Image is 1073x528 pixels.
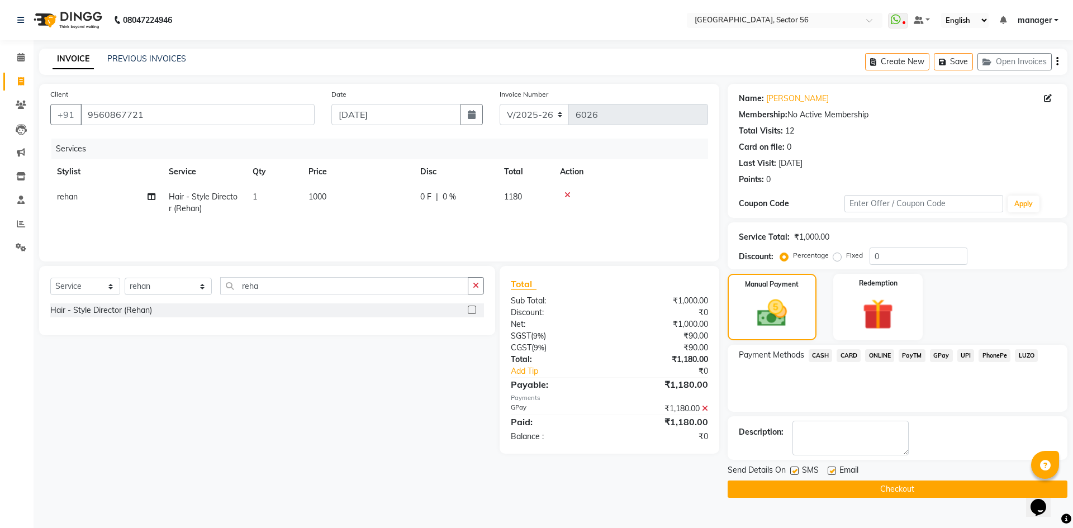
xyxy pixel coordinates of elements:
[497,159,553,184] th: Total
[502,342,609,354] div: ( )
[728,481,1067,498] button: Checkout
[930,349,953,362] span: GPay
[123,4,172,36] b: 08047224946
[80,104,315,125] input: Search by Name/Mobile/Email/Code
[934,53,973,70] button: Save
[51,139,716,159] div: Services
[609,330,716,342] div: ₹90.00
[511,343,531,353] span: CGST
[739,93,764,104] div: Name:
[739,109,1056,121] div: No Active Membership
[29,4,105,36] img: logo
[739,198,844,210] div: Coupon Code
[728,464,786,478] span: Send Details On
[502,307,609,318] div: Discount:
[766,93,829,104] a: [PERSON_NAME]
[609,415,716,429] div: ₹1,180.00
[533,331,544,340] span: 9%
[253,192,257,202] span: 1
[302,159,414,184] th: Price
[739,109,787,121] div: Membership:
[500,89,548,99] label: Invoice Number
[246,159,302,184] th: Qty
[609,295,716,307] div: ₹1,000.00
[745,279,799,289] label: Manual Payment
[502,431,609,443] div: Balance :
[502,318,609,330] div: Net:
[1026,483,1062,517] iframe: chat widget
[107,54,186,64] a: PREVIOUS INVOICES
[739,426,784,438] div: Description:
[839,464,858,478] span: Email
[504,192,522,202] span: 1180
[53,49,94,69] a: INVOICE
[414,159,497,184] th: Disc
[436,191,438,203] span: |
[308,192,326,202] span: 1000
[511,393,708,403] div: Payments
[534,343,544,352] span: 9%
[169,192,238,213] span: Hair - Style Director (Rehan)
[511,331,531,341] span: SGST
[785,125,794,137] div: 12
[420,191,431,203] span: 0 F
[162,159,246,184] th: Service
[443,191,456,203] span: 0 %
[739,141,785,153] div: Card on file:
[609,378,716,391] div: ₹1,180.00
[220,277,468,294] input: Search or Scan
[853,295,903,334] img: _gift.svg
[778,158,803,169] div: [DATE]
[794,231,829,243] div: ₹1,000.00
[1018,15,1052,26] span: manager
[865,349,894,362] span: ONLINE
[739,174,764,185] div: Points:
[50,104,82,125] button: +91
[1008,196,1039,212] button: Apply
[609,354,716,365] div: ₹1,180.00
[846,250,863,260] label: Fixed
[844,195,1003,212] input: Enter Offer / Coupon Code
[739,349,804,361] span: Payment Methods
[787,141,791,153] div: 0
[502,354,609,365] div: Total:
[502,378,609,391] div: Payable:
[502,415,609,429] div: Paid:
[331,89,346,99] label: Date
[979,349,1010,362] span: PhonePe
[609,403,716,415] div: ₹1,180.00
[511,278,536,290] span: Total
[502,403,609,415] div: GPay
[748,296,796,330] img: _cash.svg
[502,365,627,377] a: Add Tip
[859,278,898,288] label: Redemption
[957,349,975,362] span: UPI
[502,295,609,307] div: Sub Total:
[809,349,833,362] span: CASH
[57,192,78,202] span: rehan
[1015,349,1038,362] span: LUZO
[609,307,716,318] div: ₹0
[609,318,716,330] div: ₹1,000.00
[766,174,771,185] div: 0
[502,330,609,342] div: ( )
[50,89,68,99] label: Client
[837,349,861,362] span: CARD
[899,349,925,362] span: PayTM
[802,464,819,478] span: SMS
[609,342,716,354] div: ₹90.00
[977,53,1052,70] button: Open Invoices
[739,251,773,263] div: Discount:
[739,125,783,137] div: Total Visits:
[627,365,716,377] div: ₹0
[739,158,776,169] div: Last Visit:
[739,231,790,243] div: Service Total:
[609,431,716,443] div: ₹0
[553,159,708,184] th: Action
[793,250,829,260] label: Percentage
[50,305,152,316] div: Hair - Style Director (Rehan)
[865,53,929,70] button: Create New
[50,159,162,184] th: Stylist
